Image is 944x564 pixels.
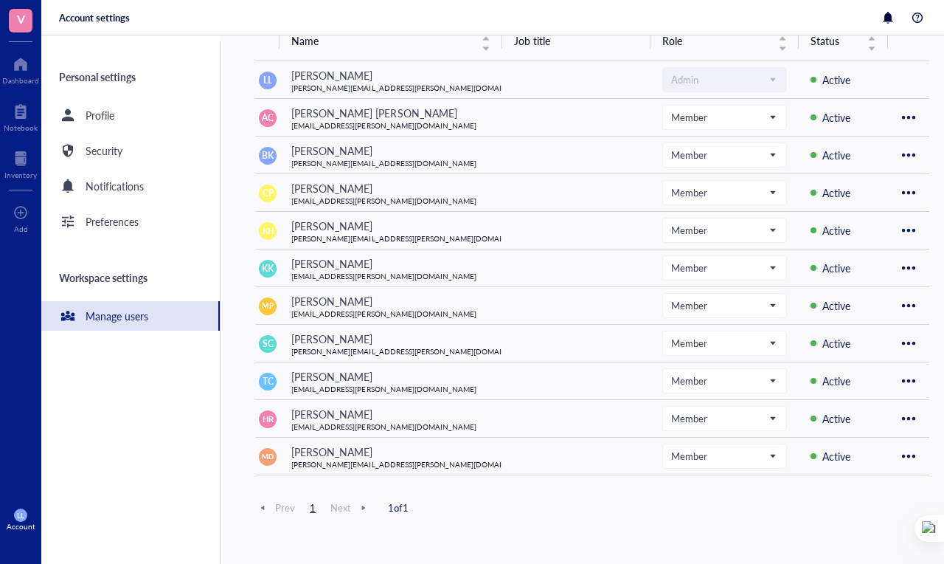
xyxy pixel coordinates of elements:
div: Active [822,410,850,427]
span: AC [262,111,274,125]
span: 1 [304,501,322,515]
div: Manage users [86,308,148,324]
div: [PERSON_NAME][EMAIL_ADDRESS][PERSON_NAME][DOMAIN_NAME] [291,234,535,243]
div: [PERSON_NAME][EMAIL_ADDRESS][PERSON_NAME][DOMAIN_NAME] [291,83,535,92]
span: Member [671,148,775,162]
span: Admin [671,73,775,86]
div: [PERSON_NAME] [291,142,476,159]
th: Status [799,21,888,61]
a: Inventory [4,147,37,179]
div: Inventory [4,171,37,179]
span: Next [330,501,370,515]
div: [EMAIL_ADDRESS][PERSON_NAME][DOMAIN_NAME] [291,309,476,318]
div: Active [822,222,850,238]
span: Member [671,450,775,463]
span: SC [263,337,274,351]
div: [PERSON_NAME] [PERSON_NAME] [291,105,476,121]
th: Name [280,21,502,61]
div: Active [822,298,850,314]
div: [PERSON_NAME] [291,218,535,234]
div: [PERSON_NAME] [291,180,476,196]
span: Member [671,412,775,425]
span: Member [671,186,775,199]
span: LL [263,74,272,87]
a: Notebook [4,100,38,132]
span: KH [262,224,274,237]
span: 1 of 1 [388,501,409,515]
span: KK [262,262,274,275]
a: Preferences [41,207,220,236]
div: Active [822,260,850,276]
div: Account settings [59,11,130,24]
div: Add [14,224,28,233]
a: Manage users [41,301,220,331]
div: [EMAIL_ADDRESS][PERSON_NAME][DOMAIN_NAME] [291,196,476,205]
div: Preferences [86,213,139,230]
span: Member [671,224,775,237]
div: Active [822,373,850,389]
div: Account [7,522,35,531]
div: [EMAIL_ADDRESS][PERSON_NAME][DOMAIN_NAME] [291,121,476,130]
span: LL [17,511,24,520]
span: Member [671,111,775,124]
div: Profile [86,107,114,123]
div: [EMAIL_ADDRESS][PERSON_NAME][DOMAIN_NAME] [291,272,476,281]
div: Personal settings [41,59,220,94]
div: [PERSON_NAME] [291,331,535,347]
div: [PERSON_NAME] [291,406,476,422]
span: BK [262,149,274,162]
div: Active [822,335,850,351]
span: CP [263,187,274,200]
div: Workspace settings [41,260,220,295]
span: Prev [256,501,295,515]
span: V [17,10,25,28]
div: Active [822,147,850,163]
div: Active [822,185,850,201]
div: [PERSON_NAME] [291,67,535,83]
div: [PERSON_NAME][EMAIL_ADDRESS][PERSON_NAME][DOMAIN_NAME] [291,347,535,356]
div: Active [822,72,850,88]
div: Active [822,109,850,125]
a: Dashboard [2,52,39,85]
th: Role [650,21,799,61]
span: TC [263,375,274,388]
div: [PERSON_NAME] [291,444,535,460]
span: Member [671,374,775,388]
span: Status [811,32,858,49]
span: Role [662,32,769,49]
span: MP [263,300,274,312]
div: [PERSON_NAME] [291,255,476,272]
span: Member [671,337,775,350]
div: [PERSON_NAME][EMAIL_ADDRESS][PERSON_NAME][DOMAIN_NAME] [291,460,535,469]
span: Member [671,261,775,275]
th: Job title [502,21,650,61]
div: Dashboard [2,76,39,85]
a: Profile [41,100,220,130]
div: [PERSON_NAME] [291,368,476,385]
div: Active [822,448,850,464]
div: [EMAIL_ADDRESS][PERSON_NAME][DOMAIN_NAME] [291,422,476,431]
span: MD [262,452,274,462]
div: Security [86,142,122,159]
div: Notebook [4,123,38,132]
div: [EMAIL_ADDRESS][PERSON_NAME][DOMAIN_NAME] [291,385,476,393]
a: Notifications [41,171,220,201]
span: Member [671,299,775,312]
div: [PERSON_NAME] [291,293,476,309]
span: HR [262,413,274,425]
div: Notifications [86,178,144,194]
a: Security [41,136,220,165]
span: Name [291,32,472,49]
div: [PERSON_NAME][EMAIL_ADDRESS][DOMAIN_NAME] [291,159,476,168]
